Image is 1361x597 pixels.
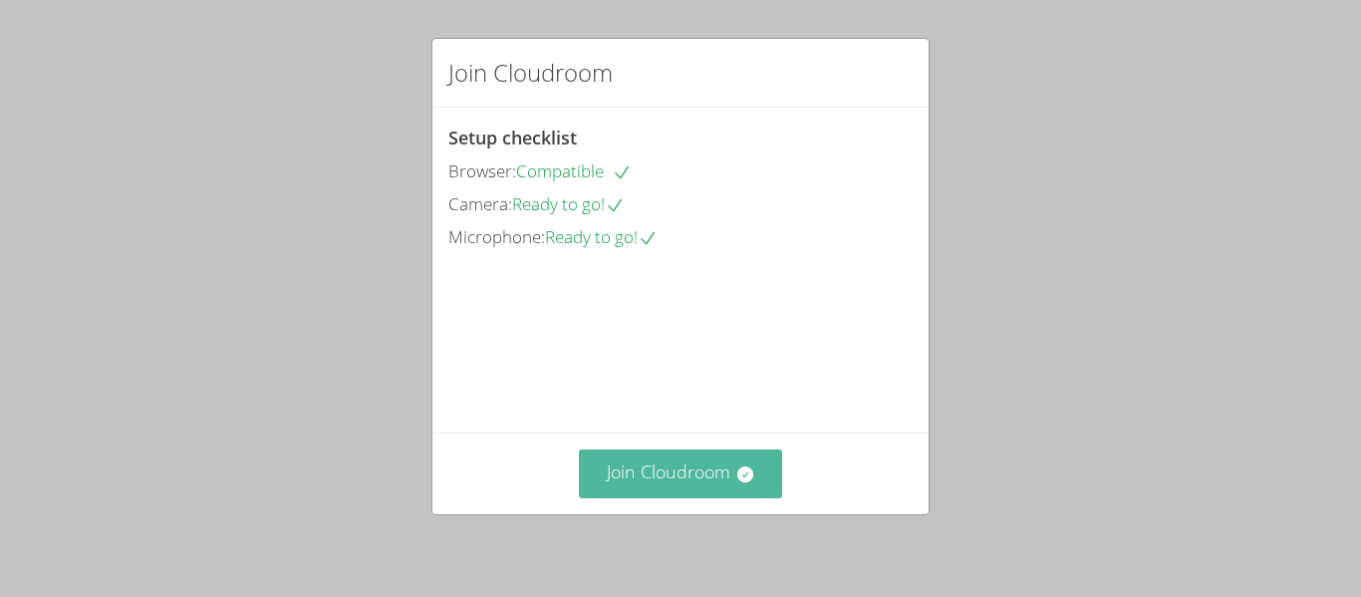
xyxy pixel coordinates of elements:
span: Ready to go! [545,225,658,248]
span: Microphone: [448,225,545,248]
span: Browser: [448,159,516,182]
h2: Join Cloudroom [448,55,613,91]
span: Camera: [448,192,512,215]
span: Ready to go! [512,192,625,215]
span: Compatible [516,159,632,182]
button: Join Cloudroom [579,449,783,498]
span: Setup checklist [448,126,577,149]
